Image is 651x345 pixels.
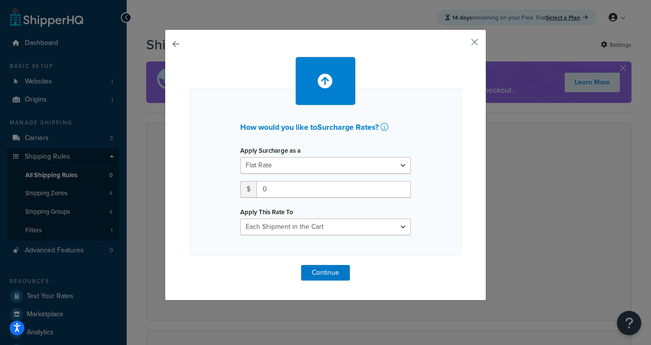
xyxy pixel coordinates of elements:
[301,265,350,281] button: Continue
[381,123,390,132] a: Learn more about setting up shipping rules
[240,181,256,198] span: $
[240,123,411,132] h2: How would you like to Surcharge Rates ?
[240,208,293,216] label: Apply This Rate To
[240,147,301,154] label: Apply Surcharge as a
